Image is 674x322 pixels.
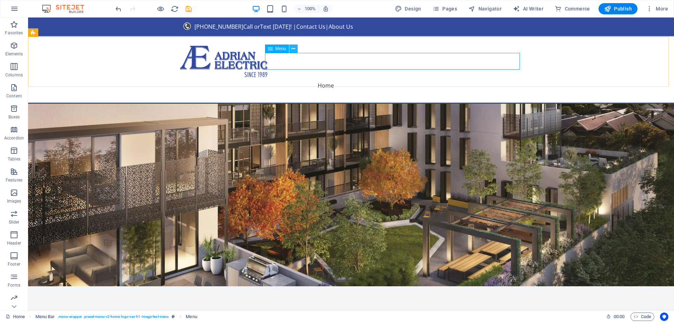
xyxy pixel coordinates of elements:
span: More [646,5,668,12]
p: Footer [8,261,20,267]
button: Click here to leave preview mode and continue editing [156,5,165,13]
button: save [184,5,193,13]
button: Code [630,313,654,321]
button: reload [170,5,179,13]
span: Click to select. Double-click to edit [35,313,55,321]
p: Content [6,93,22,99]
p: Header [7,240,21,246]
a: Click to cancel selection. Double-click to open Pages [6,313,25,321]
button: Design [392,3,424,14]
span: 00 00 [614,313,625,321]
p: Favorites [5,30,23,36]
i: Undo: Change width (Ctrl+Z) [114,5,123,13]
button: 100% [294,5,319,13]
span: Navigator [468,5,502,12]
span: Click to select. Double-click to edit [186,313,197,321]
img: Editor Logo [40,5,93,13]
span: Design [395,5,421,12]
p: Images [7,198,21,204]
button: undo [114,5,123,13]
button: Pages [430,3,460,14]
span: : [619,314,620,319]
p: Tables [8,156,20,162]
button: Publish [599,3,637,14]
i: On resize automatically adjust zoom level to fit chosen device. [323,6,329,12]
button: AI Writer [510,3,546,14]
button: Usercentrics [660,313,668,321]
h6: Session time [606,313,625,321]
p: Columns [5,72,23,78]
span: . menu-wrapper .preset-menu-v2-home-logo-nav-h1-image-text-menu [58,313,169,321]
i: This element is a customizable preset [172,315,175,318]
p: Slider [9,219,20,225]
p: Accordion [4,135,24,141]
span: Pages [432,5,457,12]
button: More [643,3,671,14]
nav: breadcrumb [35,313,197,321]
button: Commerce [552,3,593,14]
i: Reload page [171,5,179,13]
p: Boxes [8,114,20,120]
button: Navigator [465,3,504,14]
i: Save (Ctrl+S) [185,5,193,13]
span: Menu [276,47,286,51]
p: Features [6,177,22,183]
span: Commerce [555,5,590,12]
p: Forms [8,282,20,288]
span: Code [634,313,651,321]
span: Publish [604,5,632,12]
p: Elements [5,51,23,57]
span: AI Writer [513,5,543,12]
h6: 100% [304,5,316,13]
